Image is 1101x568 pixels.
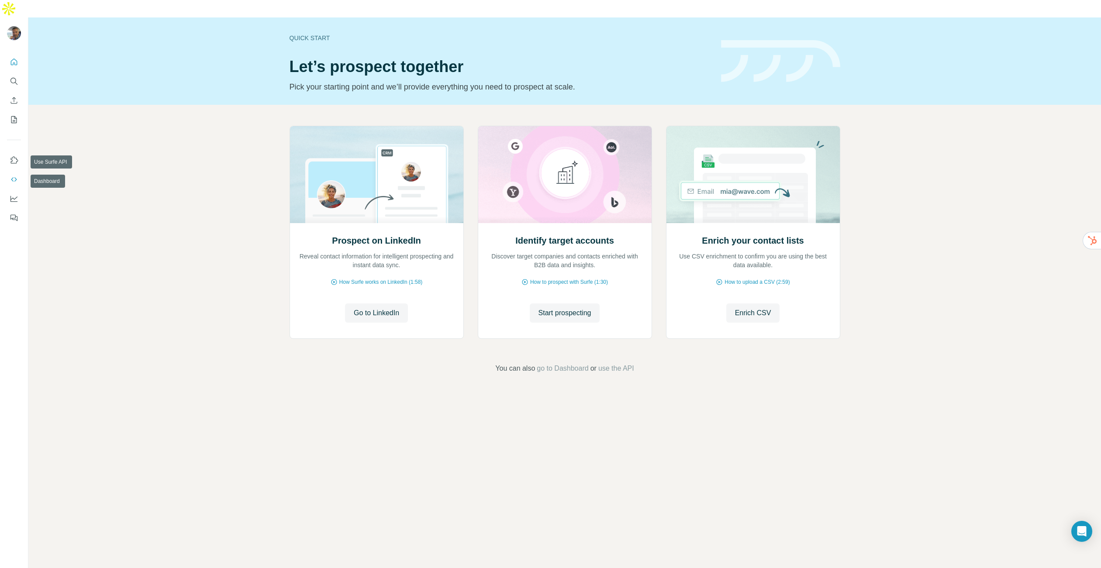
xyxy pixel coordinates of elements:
[339,278,423,286] span: How Surfe works on LinkedIn (1:58)
[290,34,711,42] div: Quick start
[725,278,790,286] span: How to upload a CSV (2:59)
[7,93,21,108] button: Enrich CSV
[7,112,21,127] button: My lists
[345,303,408,323] button: Go to LinkedIn
[7,54,21,70] button: Quick start
[530,278,608,286] span: How to prospect with Surfe (1:30)
[487,252,643,269] p: Discover target companies and contacts enriched with B2B data and insights.
[537,363,588,374] button: go to Dashboard
[590,363,597,374] span: or
[538,308,591,318] span: Start prospecting
[7,172,21,187] button: Use Surfe API
[332,234,421,247] h2: Prospect on LinkedIn
[702,234,804,247] h2: Enrich your contact lists
[7,26,21,40] img: Avatar
[495,363,535,374] span: You can also
[721,40,840,83] img: banner
[290,81,711,93] p: Pick your starting point and we’ll provide everything you need to prospect at scale.
[515,234,614,247] h2: Identify target accounts
[1071,521,1092,542] div: Open Intercom Messenger
[726,303,780,323] button: Enrich CSV
[478,126,652,223] img: Identify target accounts
[666,126,840,223] img: Enrich your contact lists
[290,58,711,76] h1: Let’s prospect together
[354,308,399,318] span: Go to LinkedIn
[290,126,464,223] img: Prospect on LinkedIn
[735,308,771,318] span: Enrich CSV
[299,252,455,269] p: Reveal contact information for intelligent prospecting and instant data sync.
[7,191,21,207] button: Dashboard
[7,73,21,89] button: Search
[675,252,831,269] p: Use CSV enrichment to confirm you are using the best data available.
[7,210,21,226] button: Feedback
[7,152,21,168] button: Use Surfe on LinkedIn
[530,303,600,323] button: Start prospecting
[598,363,634,374] button: use the API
